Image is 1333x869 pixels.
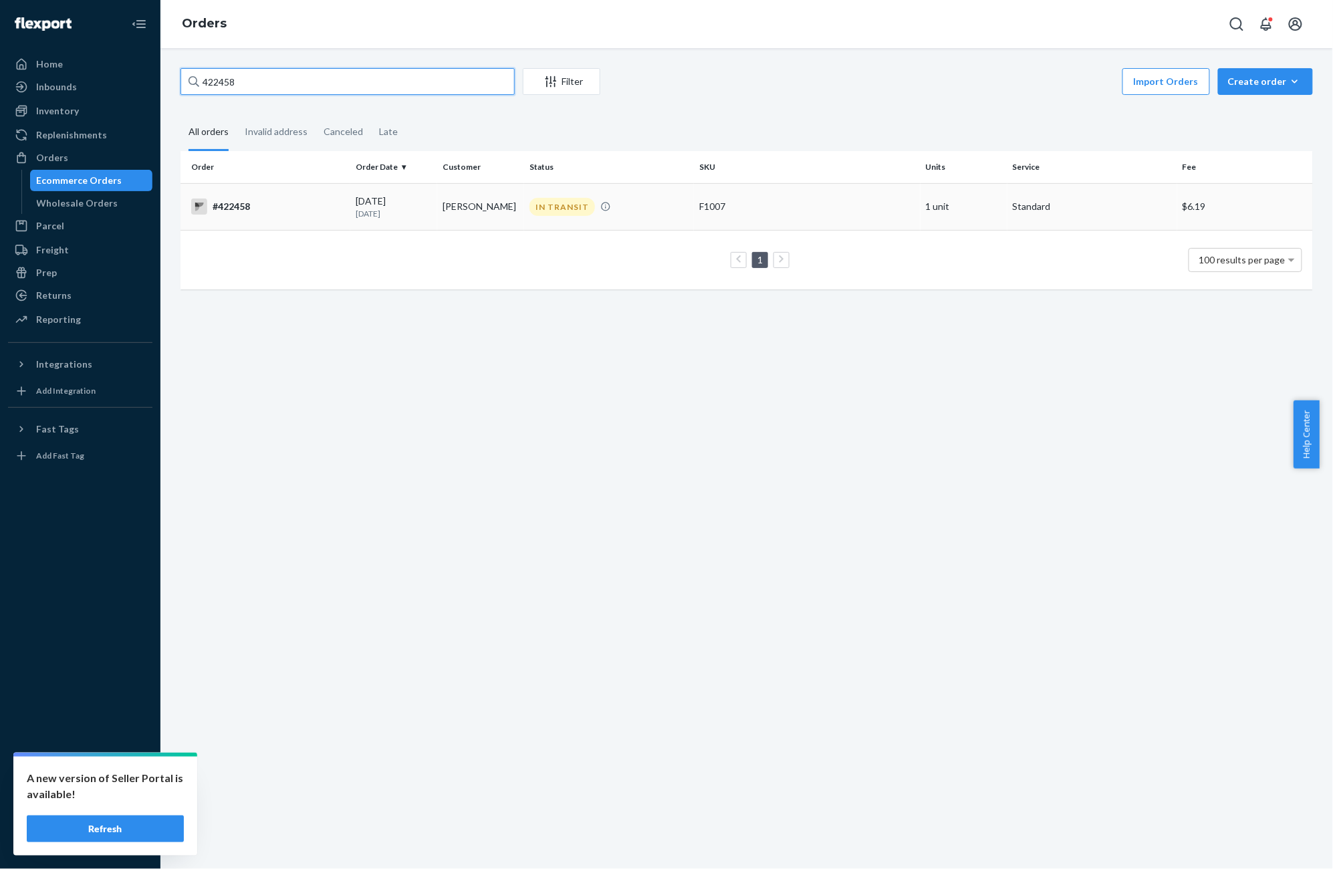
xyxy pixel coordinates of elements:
[8,239,152,261] a: Freight
[180,68,515,95] input: Search orders
[36,289,72,302] div: Returns
[8,215,152,237] a: Parcel
[8,354,152,375] button: Integrations
[1223,11,1250,37] button: Open Search Box
[356,195,432,219] div: [DATE]
[1253,11,1280,37] button: Open notifications
[8,53,152,75] a: Home
[37,197,118,210] div: Wholesale Orders
[8,147,152,168] a: Orders
[529,198,595,216] div: IN TRANSIT
[37,174,122,187] div: Ecommerce Orders
[523,68,600,95] button: Filter
[182,16,227,31] a: Orders
[36,151,68,164] div: Orders
[8,124,152,146] a: Replenishments
[8,285,152,306] a: Returns
[36,104,79,118] div: Inventory
[245,114,308,149] div: Invalid address
[30,193,153,214] a: Wholesale Orders
[1199,254,1286,265] span: 100 results per page
[755,254,765,265] a: Page 1 is your current page
[379,114,398,149] div: Late
[8,76,152,98] a: Inbounds
[189,114,229,151] div: All orders
[36,243,69,257] div: Freight
[1228,75,1303,88] div: Create order
[171,5,237,43] ol: breadcrumbs
[8,100,152,122] a: Inventory
[15,17,72,31] img: Flexport logo
[1013,200,1172,213] p: Standard
[8,763,152,785] a: Settings
[36,266,57,279] div: Prep
[126,11,152,37] button: Close Navigation
[36,128,107,142] div: Replenishments
[8,309,152,330] a: Reporting
[1294,400,1320,469] button: Help Center
[8,786,152,808] a: Talk to Support
[1218,68,1313,95] button: Create order
[921,183,1007,230] td: 1 unit
[36,80,77,94] div: Inbounds
[8,445,152,467] a: Add Fast Tag
[324,114,363,149] div: Canceled
[36,313,81,326] div: Reporting
[8,832,152,853] button: Give Feedback
[36,450,84,461] div: Add Fast Tag
[694,151,921,183] th: SKU
[356,208,432,219] p: [DATE]
[36,219,64,233] div: Parcel
[27,816,184,842] button: Refresh
[699,200,915,213] div: F1007
[1177,151,1313,183] th: Fee
[1177,183,1313,230] td: $6.19
[1007,151,1177,183] th: Service
[8,809,152,830] a: Help Center
[921,151,1007,183] th: Units
[8,262,152,283] a: Prep
[180,151,350,183] th: Order
[1122,68,1210,95] button: Import Orders
[8,380,152,402] a: Add Integration
[350,151,437,183] th: Order Date
[1282,11,1309,37] button: Open account menu
[30,170,153,191] a: Ecommerce Orders
[8,418,152,440] button: Fast Tags
[523,75,600,88] div: Filter
[191,199,345,215] div: #422458
[36,57,63,71] div: Home
[27,770,184,802] p: A new version of Seller Portal is available!
[36,422,79,436] div: Fast Tags
[437,183,524,230] td: [PERSON_NAME]
[524,151,694,183] th: Status
[36,358,92,371] div: Integrations
[443,161,519,172] div: Customer
[36,385,96,396] div: Add Integration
